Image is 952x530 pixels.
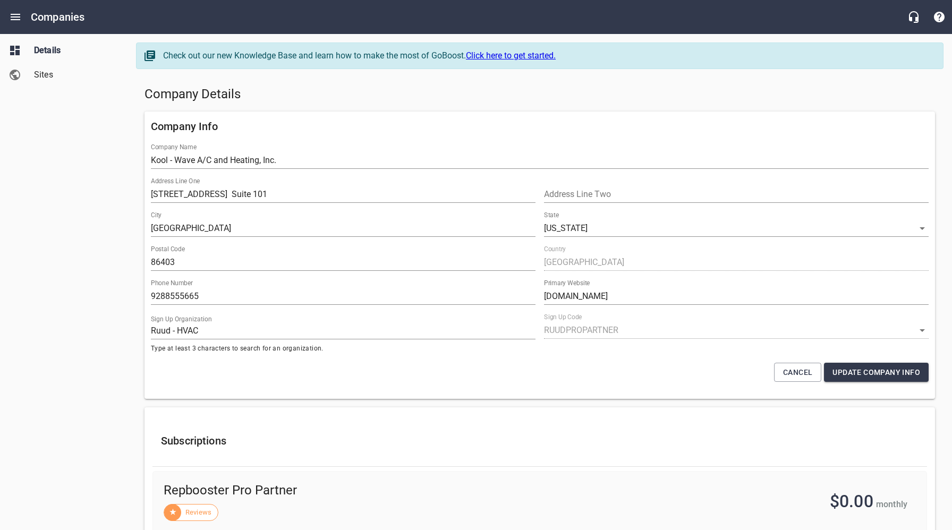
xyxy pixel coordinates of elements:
button: Cancel [774,363,821,382]
label: Country [544,246,566,252]
span: $0.00 [830,491,873,511]
label: State [544,212,559,218]
label: City [151,212,161,218]
button: Live Chat [901,4,926,30]
span: Update Company Info [832,366,920,379]
label: Primary Website [544,280,590,286]
label: Address Line One [151,178,200,184]
span: Sites [34,69,115,81]
h5: Company Details [144,86,935,103]
label: Phone Number [151,280,193,286]
div: Check out our new Knowledge Base and learn how to make the most of GoBoost. [163,49,932,62]
label: Company Name [151,144,197,150]
div: Reviews [164,504,218,521]
input: Start typing to search organizations [151,322,535,339]
h6: Company Info [151,118,929,135]
span: Reviews [179,507,218,518]
span: Repbooster Pro Partner [164,482,555,499]
h6: Companies [31,8,84,25]
button: Open drawer [3,4,28,30]
span: monthly [876,499,907,509]
label: Sign Up Code [544,314,582,320]
button: Update Company Info [824,363,929,382]
label: Postal Code [151,246,185,252]
span: Type at least 3 characters to search for an organization. [151,344,535,354]
a: Click here to get started. [466,50,556,61]
h6: Subscriptions [161,432,919,449]
span: Details [34,44,115,57]
span: Cancel [783,366,812,379]
button: Support Portal [926,4,952,30]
